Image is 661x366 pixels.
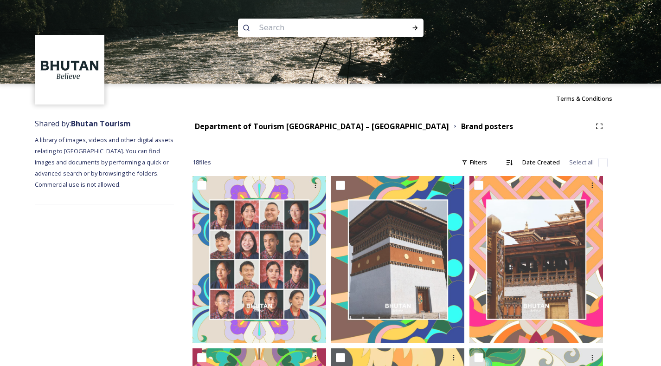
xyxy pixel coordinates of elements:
[35,136,175,189] span: A library of images, videos and other digital assets relating to [GEOGRAPHIC_DATA]. You can find ...
[71,118,131,129] strong: Bhutan Tourism
[569,158,594,167] span: Select all
[195,121,449,131] strong: Department of Tourism [GEOGRAPHIC_DATA] – [GEOGRAPHIC_DATA]
[518,153,565,171] div: Date Created
[36,36,103,104] img: BT_Logo_BB_Lockup_CMYK_High%2520Res.jpg
[193,176,326,343] img: Bhutan_Believe_800_1000_10.jpg
[193,158,211,167] span: 18 file s
[469,176,603,343] img: Bhutan_Believe_800_1000_14.jpg
[556,93,626,104] a: Terms & Conditions
[255,18,382,38] input: Search
[461,121,513,131] strong: Brand posters
[35,118,131,129] span: Shared by:
[556,94,612,103] span: Terms & Conditions
[331,176,465,343] img: Bhutan_Believe_800_1000_16.jpg
[457,153,492,171] div: Filters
